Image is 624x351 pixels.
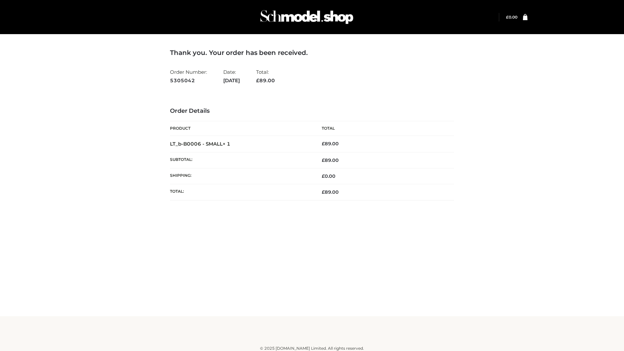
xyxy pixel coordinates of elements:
h3: Order Details [170,108,454,115]
th: Total: [170,184,312,200]
bdi: 89.00 [322,141,339,147]
img: Schmodel Admin 964 [258,4,356,30]
bdi: 0.00 [506,15,517,19]
strong: [DATE] [223,76,240,85]
li: Total: [256,66,275,86]
span: 89.00 [322,157,339,163]
span: £ [322,157,325,163]
span: £ [322,189,325,195]
strong: LT_b-B0006 - SMALL [170,141,230,147]
th: Shipping: [170,168,312,184]
span: £ [322,173,325,179]
strong: × 1 [223,141,230,147]
span: £ [322,141,325,147]
a: £0.00 [506,15,517,19]
th: Product [170,121,312,136]
span: £ [256,77,259,84]
span: 89.00 [322,189,339,195]
li: Date: [223,66,240,86]
th: Total [312,121,454,136]
span: £ [506,15,509,19]
th: Subtotal: [170,152,312,168]
li: Order Number: [170,66,207,86]
strong: 5305042 [170,76,207,85]
h3: Thank you. Your order has been received. [170,49,454,57]
span: 89.00 [256,77,275,84]
bdi: 0.00 [322,173,335,179]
